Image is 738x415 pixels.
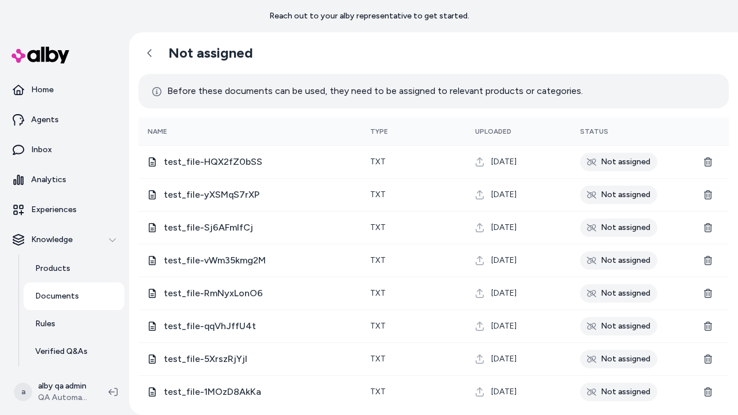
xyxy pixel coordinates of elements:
div: test_file-1MOzD8AkKa.txt [148,385,352,399]
p: Products [35,263,70,274]
a: Rules [24,310,125,338]
p: Documents [35,290,79,302]
span: txt [370,255,386,265]
p: Verified Q&As [35,346,88,357]
span: [DATE] [491,320,517,332]
p: alby qa admin [38,380,90,392]
span: a [14,383,32,401]
span: QA Automation 1 [38,392,90,403]
div: Not assigned [580,284,657,303]
div: test_file-HQX2fZ0bSS.txt [148,155,352,169]
span: [DATE] [491,353,517,365]
img: alby Logo [12,47,69,63]
span: txt [370,387,386,397]
span: [DATE] [491,189,517,201]
span: txt [370,190,386,199]
div: Not assigned [580,153,657,171]
span: txt [370,288,386,298]
div: Name [148,127,234,136]
div: Not assigned [580,317,657,335]
span: test_file-RmNyxLonO6 [164,286,352,300]
span: txt [370,222,386,232]
a: Experiences [5,196,125,224]
a: Agents [5,106,125,134]
p: Agents [31,114,59,126]
p: Experiences [31,204,77,216]
a: Inbox [5,136,125,164]
span: txt [370,321,386,331]
a: Documents [24,282,125,310]
div: Not assigned [580,383,657,401]
p: Before these documents can be used, they need to be assigned to relevant products or categories. [152,83,583,99]
div: test_file-qqVhJffU4t.txt [148,319,352,333]
a: Analytics [5,166,125,194]
button: Knowledge [5,226,125,254]
div: test_file-yXSMqS7rXP.txt [148,188,352,202]
p: Knowledge [31,234,73,246]
span: test_file-yXSMqS7rXP [164,188,352,202]
span: test_file-1MOzD8AkKa [164,385,352,399]
span: Status [580,127,608,135]
span: [DATE] [491,222,517,233]
span: test_file-vWm35kmg2M [164,254,352,267]
span: [DATE] [491,288,517,299]
span: test_file-Sj6AFmlfCj [164,221,352,235]
div: Not assigned [580,218,657,237]
p: Home [31,84,54,96]
div: test_file-Sj6AFmlfCj.txt [148,221,352,235]
span: Uploaded [475,127,511,135]
a: Products [24,255,125,282]
span: [DATE] [491,386,517,398]
div: test_file-RmNyxLonO6.txt [148,286,352,300]
span: [DATE] [491,255,517,266]
a: Verified Q&As [24,338,125,365]
p: Reach out to your alby representative to get started. [269,10,469,22]
h2: Not assigned [168,44,253,62]
div: test_file-vWm35kmg2M.txt [148,254,352,267]
span: test_file-5XrszRjYjI [164,352,352,366]
p: Analytics [31,174,66,186]
a: Home [5,76,125,104]
button: aalby qa adminQA Automation 1 [7,373,99,410]
span: txt [370,354,386,364]
span: test_file-qqVhJffU4t [164,319,352,333]
div: Not assigned [580,186,657,204]
span: Type [370,127,388,135]
span: txt [370,157,386,167]
span: [DATE] [491,156,517,168]
div: Not assigned [580,350,657,368]
span: test_file-HQX2fZ0bSS [164,155,352,169]
p: Rules [35,318,55,330]
div: test_file-5XrszRjYjI.txt [148,352,352,366]
div: Not assigned [580,251,657,270]
p: Inbox [31,144,52,156]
